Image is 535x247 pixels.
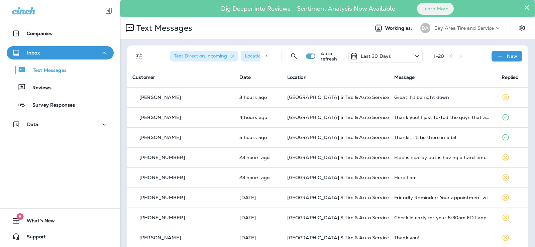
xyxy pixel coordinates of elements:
[287,215,389,221] span: [GEOGRAPHIC_DATA] S Tire & Auto Service
[7,46,114,59] button: Inbox
[287,94,389,100] span: [GEOGRAPHIC_DATA] S Tire & Auto Service
[99,4,118,17] button: Collapse Sidebar
[7,27,114,40] button: Companies
[287,174,389,180] span: [GEOGRAPHIC_DATA] S Tire & Auto Service
[7,80,114,94] button: Reviews
[287,134,389,140] span: [GEOGRAPHIC_DATA] S Tire & Auto Service
[239,215,276,220] p: Sep 25, 2025 10:14 AM
[27,122,38,127] p: Data
[394,175,491,180] div: Here I am
[7,214,114,227] button: 6What's New
[239,95,276,100] p: Sep 27, 2025 10:54 AM
[502,74,519,80] span: Replied
[394,195,491,200] div: Friendly Reminder: Your appointment with Bay Area Tire & Service - Gaithersburg is booked for Sep...
[20,218,55,226] span: What's New
[7,98,114,112] button: Survey Responses
[239,195,276,200] p: Sep 26, 2025 07:31 AM
[321,51,337,61] p: Auto refresh
[507,53,517,59] p: New
[139,135,181,140] p: [PERSON_NAME]
[7,63,114,77] button: Text Messages
[524,2,530,13] button: Close
[139,215,185,220] p: [PHONE_NUMBER]
[139,195,185,200] p: [PHONE_NUMBER]
[26,102,75,109] p: Survey Responses
[394,215,491,220] div: Check in early for your 8:30am EDT appt on 9/26 with Dr. Willie-Carnegie at Capital Cardiology: h...
[132,74,155,80] span: Customer
[139,115,181,120] p: [PERSON_NAME]
[20,234,46,242] span: Support
[434,25,494,31] p: Bay Area Tire and Service
[134,23,192,33] p: Text Messages
[287,235,389,241] span: [GEOGRAPHIC_DATA] S Tire & Auto Service
[7,230,114,243] button: Support
[394,74,415,80] span: Message
[239,115,276,120] p: Sep 27, 2025 09:13 AM
[139,175,185,180] p: [PHONE_NUMBER]
[239,235,276,240] p: Sep 24, 2025 12:30 PM
[16,213,23,220] span: 6
[26,68,67,74] p: Text Messages
[239,175,276,180] p: Sep 26, 2025 02:13 PM
[170,51,238,61] div: Text Direction:Incoming
[26,85,51,91] p: Reviews
[417,3,454,15] button: Learn More
[241,51,361,61] div: Location:[GEOGRAPHIC_DATA] S Tire & Auto Service
[245,53,365,59] span: Location : [GEOGRAPHIC_DATA] S Tire & Auto Service
[239,135,276,140] p: Sep 27, 2025 08:27 AM
[361,53,391,59] p: Last 30 Days
[202,8,415,10] p: Dig Deeper into Reviews - Sentiment Analysis Now Available
[287,114,389,120] span: [GEOGRAPHIC_DATA] S Tire & Auto Service
[394,135,491,140] div: Thanks. I'll be there in a bit
[139,95,181,100] p: [PERSON_NAME]
[132,49,146,63] button: Filters
[385,25,414,31] span: Working as:
[434,53,444,59] div: 1 - 20
[7,118,114,131] button: Data
[27,50,40,55] p: Inbox
[516,22,528,34] button: Settings
[394,95,491,100] div: Great! I'll be right down.
[287,154,389,160] span: [GEOGRAPHIC_DATA] S Tire & Auto Service
[287,195,389,201] span: [GEOGRAPHIC_DATA] S Tire & Auto Service
[287,74,307,80] span: Location
[139,235,181,240] p: [PERSON_NAME]
[139,155,185,160] p: [PHONE_NUMBER]
[394,115,491,120] div: Thank you! I just texted the guys that are in the office, appreciate the heads up!
[239,155,276,160] p: Sep 26, 2025 02:13 PM
[287,49,301,63] button: Search Messages
[420,23,430,33] div: BA
[27,31,52,36] p: Companies
[394,235,491,240] div: Thank you!
[394,155,491,160] div: Elde is nearby but is having a hard time finding your address. Try calling or texting them at +18...
[239,74,251,80] span: Date
[174,53,227,59] span: Text Direction : Incoming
